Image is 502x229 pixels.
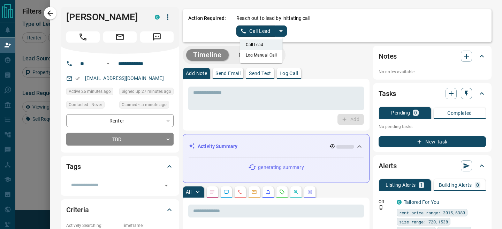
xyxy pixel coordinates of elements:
div: TBD [66,133,174,146]
div: Wed Sep 17 2025 [66,88,116,97]
p: Reach out to lead by initiating call [236,15,310,22]
p: Log Call [280,71,298,76]
div: Wed Sep 17 2025 [119,88,174,97]
p: Actively Searching: [66,222,118,229]
div: Renter [66,114,174,127]
p: 0 [414,110,417,115]
button: Call Lead [236,25,275,37]
p: Action Required: [188,15,226,37]
div: split button [236,25,287,37]
h2: Tags [66,161,81,172]
p: Add Note [186,71,207,76]
span: Signed up 27 minutes ago [122,88,171,95]
p: 0 [476,183,479,187]
p: Completed [447,111,472,116]
li: Log Manual Call [240,50,283,60]
p: Off [379,199,393,205]
svg: Emails [251,189,257,195]
button: Open [161,180,171,190]
svg: Opportunities [293,189,299,195]
p: 1 [420,183,423,187]
span: Claimed < a minute ago [122,101,167,108]
span: Message [140,31,174,43]
a: [EMAIL_ADDRESS][DOMAIN_NAME] [85,75,164,81]
span: Email [103,31,137,43]
li: Call Lead [240,39,283,50]
button: Timeline [186,49,229,61]
svg: Notes [210,189,215,195]
svg: Email Verified [75,76,80,81]
p: No pending tasks [379,121,486,132]
h2: Criteria [66,204,89,215]
svg: Calls [237,189,243,195]
div: Criteria [66,201,174,218]
span: Contacted - Never [69,101,102,108]
a: Tailored For You [404,199,439,205]
p: Pending [391,110,410,115]
p: Send Text [249,71,271,76]
button: Open [104,59,112,68]
div: Alerts [379,157,486,174]
button: Campaigns [231,49,282,61]
p: Send Email [215,71,241,76]
div: condos.ca [155,15,160,20]
span: rent price range: 3015,6380 [399,209,465,216]
div: Notes [379,48,486,65]
svg: Lead Browsing Activity [223,189,229,195]
h2: Notes [379,51,397,62]
p: generating summary [258,164,304,171]
svg: Push Notification Only [379,205,383,210]
p: All [186,190,191,194]
svg: Listing Alerts [265,189,271,195]
p: Activity Summary [198,143,237,150]
div: Tags [66,158,174,175]
p: Timeframe: [122,222,174,229]
span: Active 26 minutes ago [69,88,111,95]
p: Listing Alerts [386,183,416,187]
svg: Requests [279,189,285,195]
div: Tasks [379,85,486,102]
span: Call [66,31,100,43]
p: No notes available [379,69,486,75]
div: Wed Sep 17 2025 [119,101,174,111]
p: Building Alerts [439,183,472,187]
div: condos.ca [397,200,402,205]
h1: [PERSON_NAME] [66,12,144,23]
h2: Tasks [379,88,396,99]
h2: Alerts [379,160,397,171]
svg: Agent Actions [307,189,313,195]
span: size range: 720,1538 [399,218,448,225]
div: Activity Summary [189,140,364,153]
button: New Task [379,136,486,147]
